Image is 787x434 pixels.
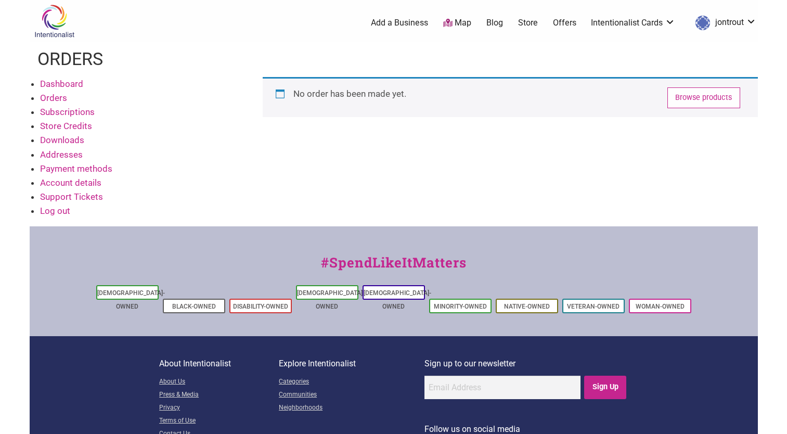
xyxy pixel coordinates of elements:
[97,289,165,310] a: [DEMOGRAPHIC_DATA]-Owned
[40,107,95,117] a: Subscriptions
[553,17,576,29] a: Offers
[297,289,365,310] a: [DEMOGRAPHIC_DATA]-Owned
[40,192,103,202] a: Support Tickets
[371,17,428,29] a: Add a Business
[591,17,675,29] a: Intentionalist Cards
[40,121,92,131] a: Store Credits
[233,303,288,310] a: Disability-Owned
[159,389,279,402] a: Press & Media
[504,303,550,310] a: Native-Owned
[636,303,685,310] a: Woman-Owned
[30,4,79,38] img: Intentionalist
[159,357,279,371] p: About Intentionalist
[172,303,216,310] a: Black-Owned
[159,415,279,428] a: Terms of Use
[279,357,424,371] p: Explore Intentionalist
[40,177,101,188] a: Account details
[486,17,503,29] a: Blog
[30,252,758,283] div: #SpendLikeItMatters
[40,206,70,216] a: Log out
[443,17,471,29] a: Map
[279,376,424,389] a: Categories
[40,149,83,160] a: Addresses
[667,87,740,109] a: Browse products
[40,163,112,174] a: Payment methods
[159,376,279,389] a: About Us
[30,77,248,227] nav: Account pages
[424,376,580,399] input: Email Address
[279,402,424,415] a: Neighborhoods
[424,357,628,371] p: Sign up to our newsletter
[159,402,279,415] a: Privacy
[40,93,67,103] a: Orders
[364,289,431,310] a: [DEMOGRAPHIC_DATA]-Owned
[584,376,626,399] input: Sign Up
[434,303,487,310] a: Minority-Owned
[40,135,84,145] a: Downloads
[690,14,756,32] a: jontrout
[279,389,424,402] a: Communities
[263,77,758,118] div: No order has been made yet.
[40,79,83,89] a: Dashboard
[567,303,620,310] a: Veteran-Owned
[518,17,538,29] a: Store
[37,47,103,72] h1: Orders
